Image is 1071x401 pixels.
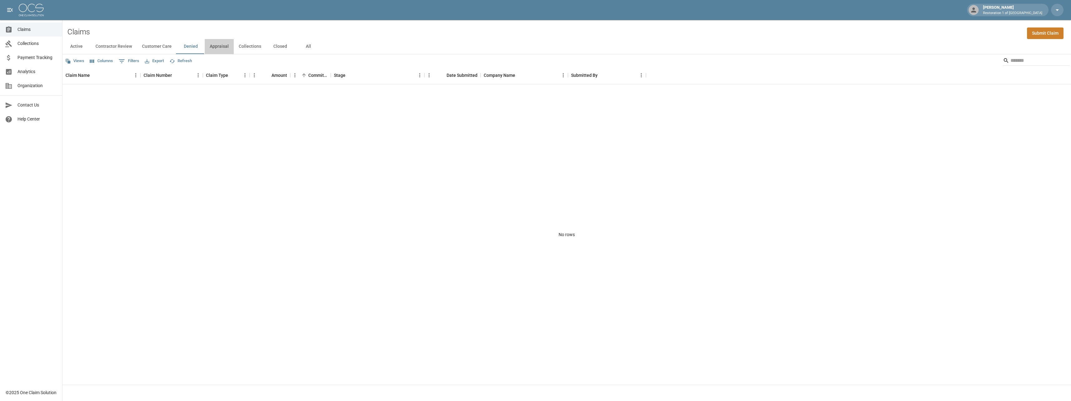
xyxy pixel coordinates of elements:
span: Analytics [17,68,57,75]
button: Contractor Review [90,39,137,54]
div: Stage [334,67,345,84]
span: Payment Tracking [17,54,57,61]
div: Claim Name [62,67,140,84]
div: Claim Number [140,67,203,84]
button: Menu [559,71,568,80]
div: © 2025 One Claim Solution [6,389,56,396]
button: Select columns [88,56,115,66]
div: Submitted By [568,67,646,84]
button: Collections [234,39,266,54]
div: Date Submitted [424,67,481,84]
button: All [294,39,322,54]
button: Show filters [117,56,141,66]
button: Menu [131,71,140,80]
button: Sort [172,71,181,80]
button: Sort [345,71,354,80]
div: No rows [62,84,1071,385]
div: Stage [331,67,424,84]
button: Export [143,56,165,66]
button: Menu [637,71,646,80]
button: Sort [90,71,99,80]
span: Claims [17,26,57,33]
div: Claim Name [66,67,90,84]
button: Menu [193,71,203,80]
button: Sort [515,71,524,80]
div: Submitted By [571,67,598,84]
button: Menu [250,71,259,80]
button: Sort [228,71,237,80]
button: Sort [438,71,447,80]
button: Sort [598,71,606,80]
div: Committed Amount [290,67,331,84]
div: Amount [271,67,287,84]
span: Collections [17,40,57,47]
div: [PERSON_NAME] [981,4,1045,16]
div: Committed Amount [308,67,328,84]
button: Closed [266,39,294,54]
div: Claim Number [144,67,172,84]
button: open drawer [4,4,16,16]
button: Menu [415,71,424,80]
span: Contact Us [17,102,57,108]
div: Company Name [481,67,568,84]
div: Search [1003,56,1070,67]
button: Appraisal [205,39,234,54]
button: Sort [263,71,271,80]
img: ocs-logo-white-transparent.png [19,4,44,16]
button: Customer Care [137,39,177,54]
h2: Claims [67,27,90,37]
button: Sort [300,71,308,80]
button: Views [64,56,86,66]
button: Menu [290,71,300,80]
span: Help Center [17,116,57,122]
button: Menu [240,71,250,80]
div: Date Submitted [447,67,477,84]
div: Company Name [484,67,515,84]
div: Claim Type [206,67,228,84]
button: Menu [424,71,434,80]
p: Restoration 1 of [GEOGRAPHIC_DATA] [983,11,1042,16]
button: Active [62,39,90,54]
div: dynamic tabs [62,39,1071,54]
div: Amount [250,67,290,84]
span: Organization [17,82,57,89]
div: Claim Type [203,67,250,84]
button: Denied [177,39,205,54]
a: Submit Claim [1027,27,1064,39]
button: Refresh [168,56,193,66]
